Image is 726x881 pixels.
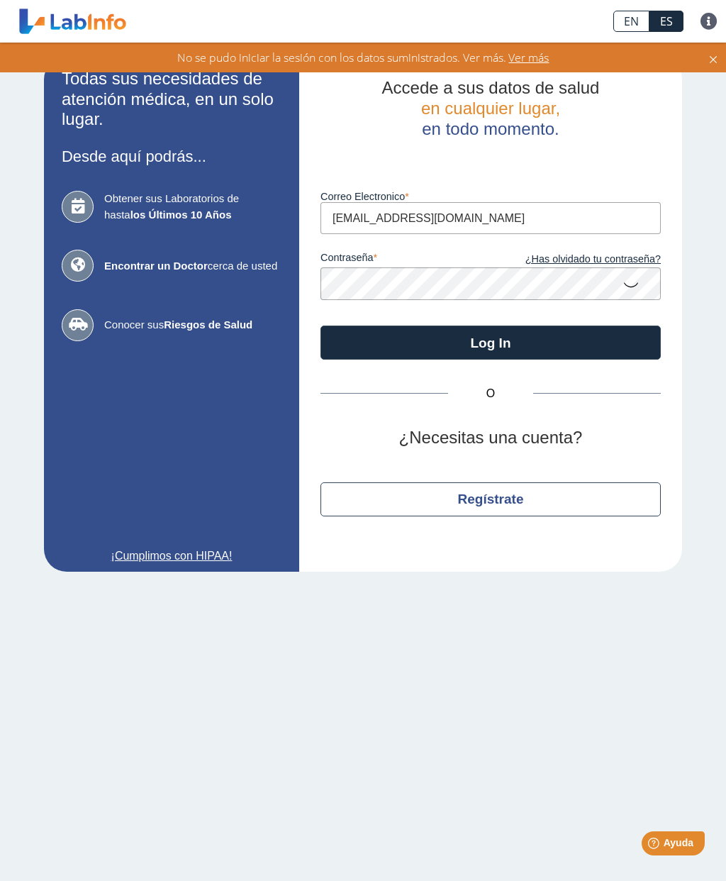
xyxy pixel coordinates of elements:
[320,428,661,448] h2: ¿Necesitas una cuenta?
[320,482,661,516] button: Regístrate
[320,326,661,360] button: Log In
[104,260,208,272] b: Encontrar un Doctor
[164,318,252,331] b: Riesgos de Salud
[104,317,281,333] span: Conocer sus
[422,119,559,138] span: en todo momento.
[600,826,710,865] iframe: Help widget launcher
[320,191,661,202] label: Correo Electronico
[62,548,281,565] a: ¡Cumplimos con HIPAA!
[448,385,533,402] span: O
[130,209,232,221] b: los Últimos 10 Años
[62,148,281,165] h3: Desde aquí podrás...
[320,252,491,267] label: contraseña
[491,252,661,267] a: ¿Has olvidado tu contraseña?
[104,258,281,275] span: cerca de usted
[421,99,560,118] span: en cualquier lugar,
[613,11,649,32] a: EN
[506,50,549,65] span: Ver más
[62,69,281,130] h2: Todas sus necesidades de atención médica, en un solo lugar.
[104,191,281,223] span: Obtener sus Laboratorios de hasta
[177,50,506,65] span: No se pudo iniciar la sesión con los datos suministrados. Ver más.
[649,11,683,32] a: ES
[382,78,600,97] span: Accede a sus datos de salud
